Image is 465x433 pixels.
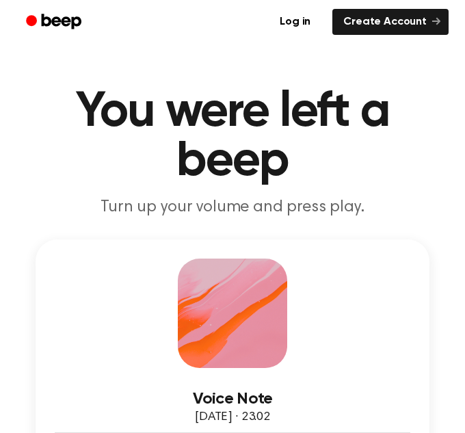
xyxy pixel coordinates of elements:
[195,411,270,423] span: [DATE] · 23.02
[55,390,410,408] h3: Voice Note
[332,9,449,35] a: Create Account
[266,6,324,38] a: Log in
[16,88,449,186] h1: You were left a beep
[16,197,449,218] p: Turn up your volume and press play.
[16,9,94,36] a: Beep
